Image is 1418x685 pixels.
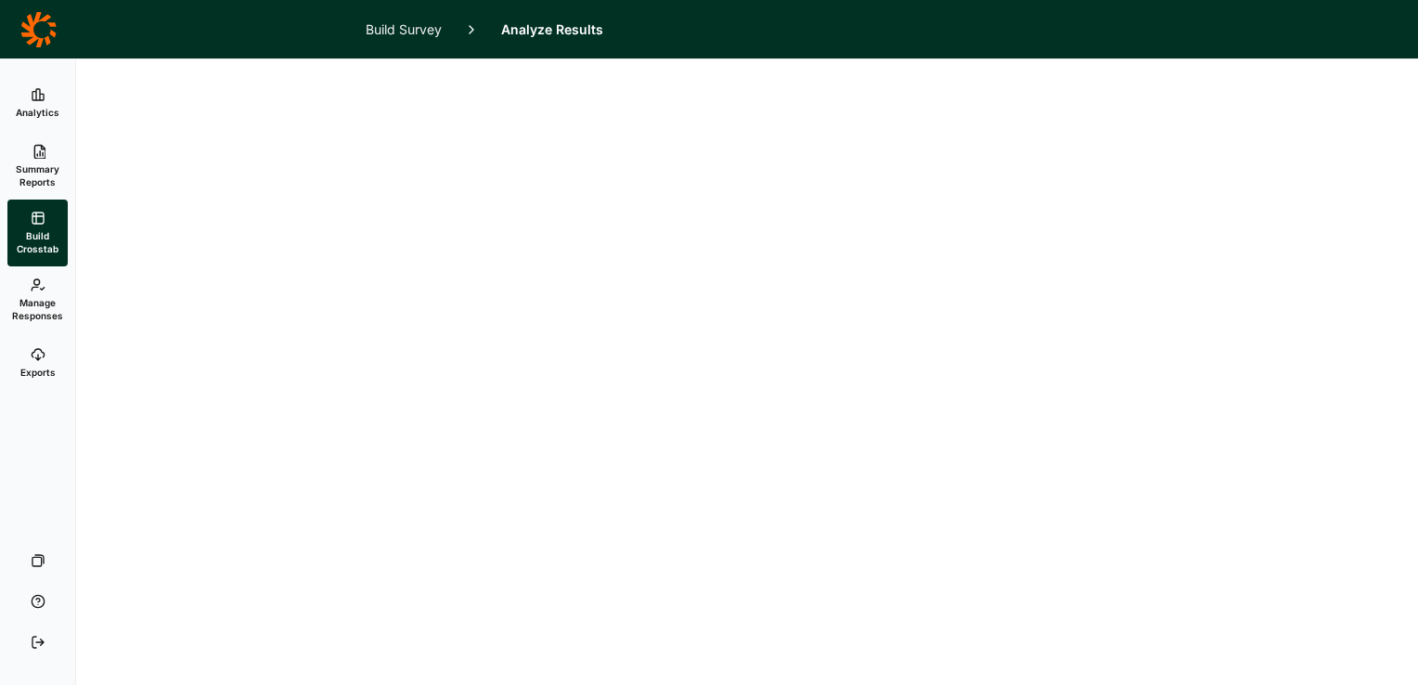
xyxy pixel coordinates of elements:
[15,162,60,188] span: Summary Reports
[16,106,59,119] span: Analytics
[15,229,60,255] span: Build Crosstab
[7,73,68,133] a: Analytics
[20,366,56,379] span: Exports
[7,133,68,200] a: Summary Reports
[7,200,68,266] a: Build Crosstab
[12,296,63,322] span: Manage Responses
[7,266,68,333] a: Manage Responses
[7,333,68,393] a: Exports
